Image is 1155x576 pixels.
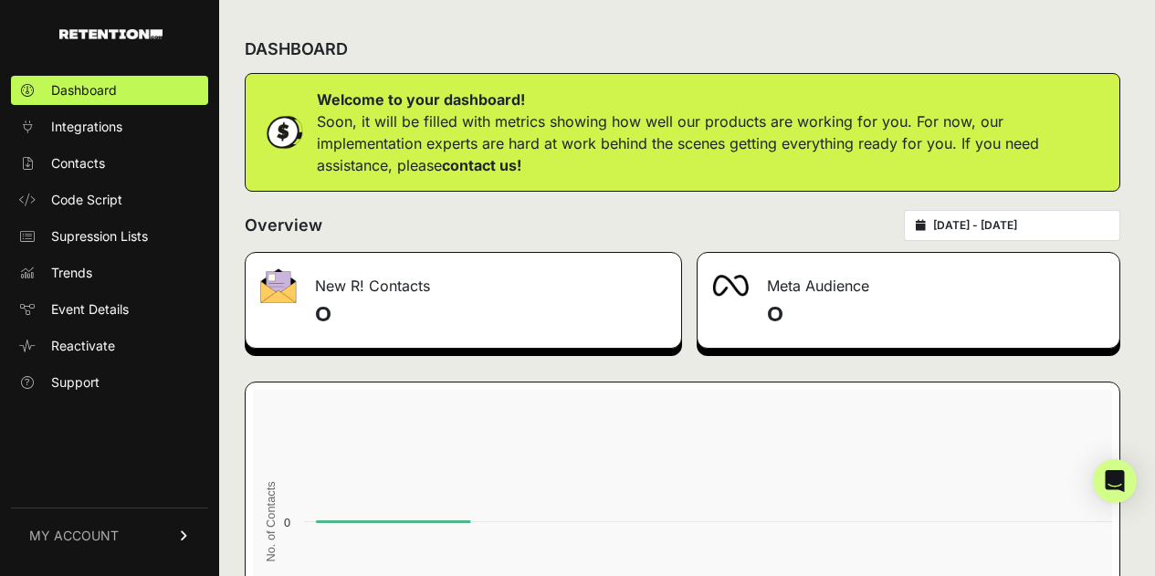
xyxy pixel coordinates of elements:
[51,373,100,392] span: Support
[245,213,322,238] h2: Overview
[246,253,681,308] div: New R! Contacts
[51,118,122,136] span: Integrations
[11,295,208,324] a: Event Details
[59,29,163,39] img: Retention.com
[11,149,208,178] a: Contacts
[442,156,521,174] a: contact us!
[11,185,208,215] a: Code Script
[260,110,306,155] img: dollar-coin-05c43ed7efb7bc0c12610022525b4bbbb207c7efeef5aecc26f025e68dcafac9.png
[317,110,1105,176] p: Soon, it will be filled with metrics showing how well our products are working for you. For now, ...
[51,154,105,173] span: Contacts
[698,253,1120,308] div: Meta Audience
[11,508,208,563] a: MY ACCOUNT
[11,76,208,105] a: Dashboard
[11,222,208,251] a: Supression Lists
[51,191,122,209] span: Code Script
[264,481,278,561] text: No. of Contacts
[11,368,208,397] a: Support
[51,227,148,246] span: Supression Lists
[29,527,119,545] span: MY ACCOUNT
[51,300,129,319] span: Event Details
[315,300,667,330] h4: 0
[712,275,749,297] img: fa-meta-2f981b61bb99beabf952f7030308934f19ce035c18b003e963880cc3fabeebb7.png
[51,81,117,99] span: Dashboard
[51,337,115,355] span: Reactivate
[284,516,290,529] text: 0
[1093,459,1137,503] div: Open Intercom Messenger
[11,331,208,361] a: Reactivate
[11,258,208,288] a: Trends
[317,90,525,109] strong: Welcome to your dashboard!
[51,264,92,282] span: Trends
[260,268,297,303] img: fa-envelope-19ae18322b30453b285274b1b8af3d052b27d846a4fbe8435d1a52b978f639a2.png
[11,112,208,141] a: Integrations
[245,37,348,62] h2: DASHBOARD
[767,300,1106,330] h4: 0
